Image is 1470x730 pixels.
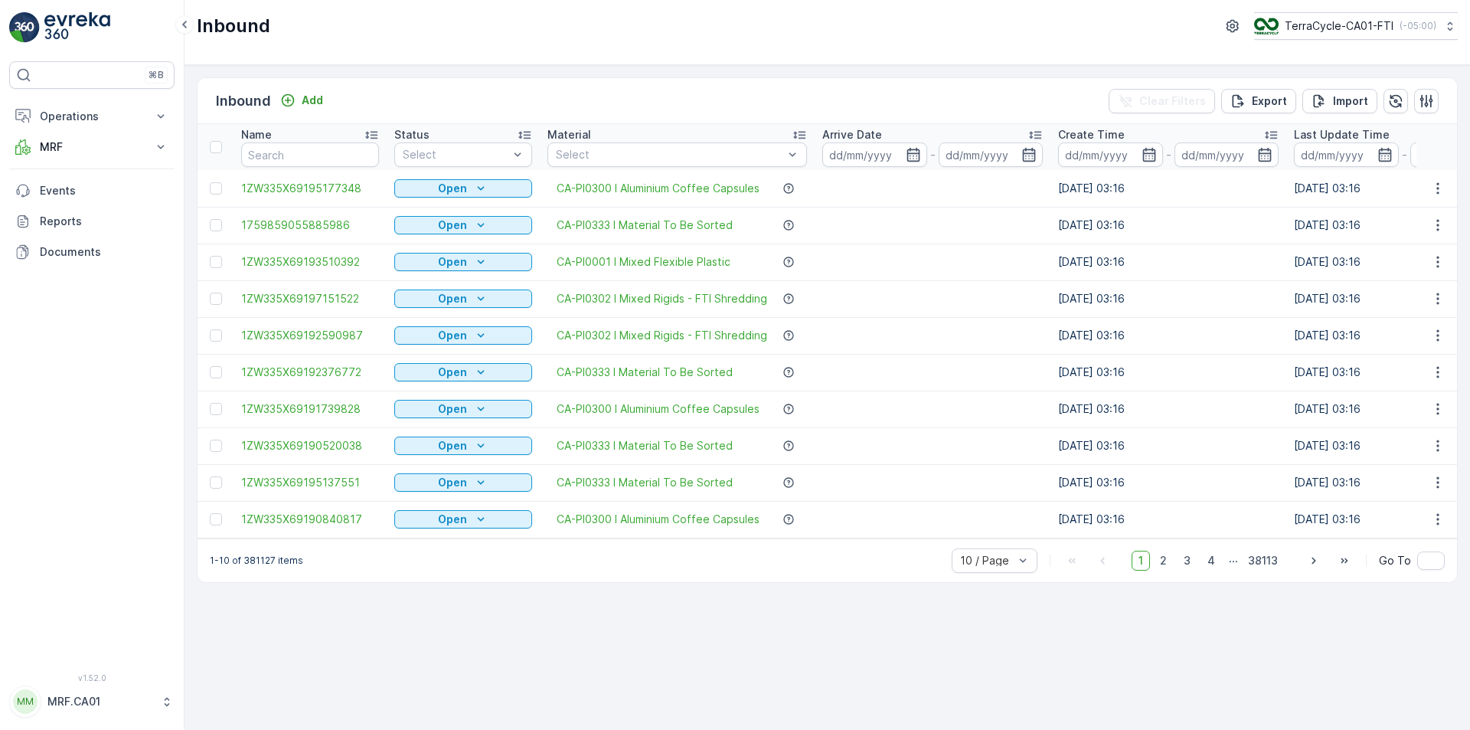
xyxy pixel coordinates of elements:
td: [DATE] 03:16 [1050,391,1286,427]
span: Go To [1379,553,1411,568]
div: Toggle Row Selected [210,476,222,489]
button: Import [1302,89,1377,113]
input: dd/mm/yyyy [1174,142,1279,167]
img: TC_BVHiTW6.png [1254,18,1279,34]
div: Toggle Row Selected [210,182,222,195]
p: Inbound [197,14,270,38]
a: Events [9,175,175,206]
button: Open [394,473,532,492]
span: 1 [1132,551,1150,571]
button: Open [394,253,532,271]
a: 1759859055885986 [241,218,379,233]
input: dd/mm/yyyy [1294,142,1399,167]
div: Toggle Row Selected [210,513,222,525]
a: Reports [9,206,175,237]
span: 1ZW335X69190840817 [241,512,379,527]
a: 1ZW335X69191739828 [241,401,379,417]
td: [DATE] 03:16 [1050,427,1286,464]
td: [DATE] 03:16 [1050,354,1286,391]
button: Open [394,437,532,455]
a: 1ZW335X69197151522 [241,291,379,306]
a: CA-PI0300 I Aluminium Coffee Capsules [557,401,759,417]
button: MMMRF.CA01 [9,686,175,718]
p: MRF [40,139,144,155]
p: 1-10 of 381127 items [210,555,303,567]
a: 1ZW335X69192590987 [241,328,379,343]
a: 1ZW335X69195137551 [241,475,379,490]
input: dd/mm/yyyy [1058,142,1163,167]
p: Open [438,181,467,196]
a: CA-PI0333 I Material To Be Sorted [557,475,733,490]
span: 3 [1177,551,1197,571]
p: ⌘B [149,69,164,81]
a: CA-PI0302 I Mixed Rigids - FTI Shredding [557,291,767,306]
span: 38113 [1241,551,1285,571]
button: Open [394,326,532,345]
img: logo_light-DOdMpM7g.png [44,12,110,43]
div: Toggle Row Selected [210,219,222,231]
a: CA-PI0300 I Aluminium Coffee Capsules [557,512,759,527]
p: Operations [40,109,144,124]
div: Toggle Row Selected [210,256,222,268]
span: 1ZW335X69195177348 [241,181,379,196]
button: Add [274,91,329,110]
p: Select [403,147,508,162]
button: Operations [9,101,175,132]
td: [DATE] 03:16 [1050,244,1286,280]
a: CA-PI0001 I Mixed Flexible Plastic [557,254,730,270]
button: Open [394,510,532,529]
span: 1ZW335X69190520038 [241,438,379,453]
p: Export [1252,93,1287,109]
p: Select [556,147,783,162]
p: Create Time [1058,127,1125,142]
a: CA-PI0302 I Mixed Rigids - FTI Shredding [557,328,767,343]
p: TerraCycle-CA01-FTI [1285,18,1393,34]
div: Toggle Row Selected [210,329,222,342]
p: - [1402,146,1407,164]
td: [DATE] 03:16 [1050,207,1286,244]
button: Open [394,290,532,308]
div: MM [13,689,38,714]
p: ... [1229,551,1238,571]
span: CA-PI0333 I Material To Be Sorted [557,365,733,380]
img: logo [9,12,40,43]
a: 1ZW335X69192376772 [241,365,379,380]
button: TerraCycle-CA01-FTI(-05:00) [1254,12,1458,40]
span: v 1.52.0 [9,673,175,683]
button: MRF [9,132,175,162]
p: Events [40,183,168,198]
a: 1ZW335X69193510392 [241,254,379,270]
p: Open [438,475,467,490]
p: Open [438,328,467,343]
div: Toggle Row Selected [210,403,222,415]
p: - [930,146,936,164]
a: CA-PI0333 I Material To Be Sorted [557,218,733,233]
p: Name [241,127,272,142]
td: [DATE] 03:16 [1050,280,1286,317]
p: Last Update Time [1294,127,1390,142]
input: dd/mm/yyyy [939,142,1044,167]
td: [DATE] 03:16 [1050,317,1286,354]
p: Open [438,401,467,417]
p: Open [438,254,467,270]
button: Open [394,216,532,234]
a: Documents [9,237,175,267]
span: 2 [1153,551,1174,571]
button: Export [1221,89,1296,113]
div: Toggle Row Selected [210,293,222,305]
div: Toggle Row Selected [210,440,222,452]
span: 4 [1200,551,1222,571]
button: Clear Filters [1109,89,1215,113]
